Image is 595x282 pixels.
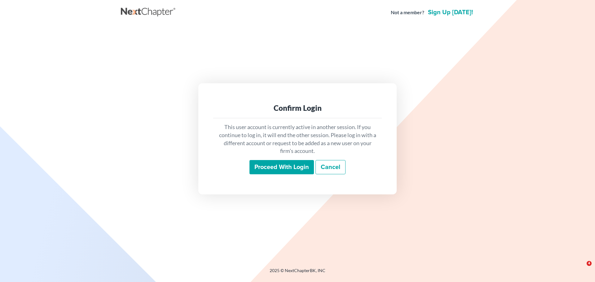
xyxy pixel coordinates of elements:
[315,160,346,174] a: Cancel
[574,261,589,276] iframe: Intercom live chat
[249,160,314,174] input: Proceed with login
[391,9,424,16] strong: Not a member?
[218,103,377,113] div: Confirm Login
[587,261,592,266] span: 4
[427,9,474,15] a: Sign up [DATE]!
[121,267,474,279] div: 2025 © NextChapterBK, INC
[218,123,377,155] p: This user account is currently active in another session. If you continue to log in, it will end ...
